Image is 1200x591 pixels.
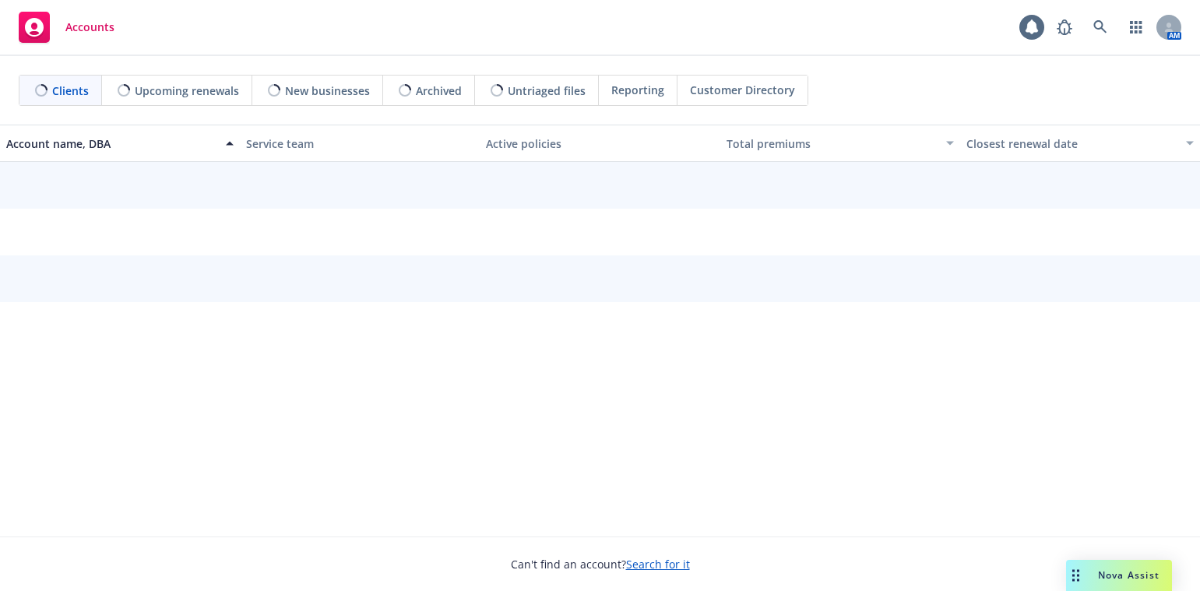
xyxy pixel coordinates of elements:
span: Reporting [611,82,664,98]
span: Clients [52,83,89,99]
a: Search for it [626,557,690,572]
div: Service team [246,135,473,152]
button: Closest renewal date [960,125,1200,162]
div: Active policies [486,135,713,152]
span: New businesses [285,83,370,99]
a: Switch app [1121,12,1152,43]
span: Upcoming renewals [135,83,239,99]
button: Nova Assist [1066,560,1172,591]
span: Customer Directory [690,82,795,98]
a: Accounts [12,5,121,49]
span: Untriaged files [508,83,586,99]
span: Archived [416,83,462,99]
div: Closest renewal date [966,135,1177,152]
button: Service team [240,125,480,162]
a: Report a Bug [1049,12,1080,43]
button: Active policies [480,125,720,162]
button: Total premiums [720,125,960,162]
div: Drag to move [1066,560,1086,591]
span: Nova Assist [1098,568,1160,582]
a: Search [1085,12,1116,43]
span: Accounts [65,21,114,33]
div: Total premiums [727,135,937,152]
div: Account name, DBA [6,135,216,152]
span: Can't find an account? [511,556,690,572]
